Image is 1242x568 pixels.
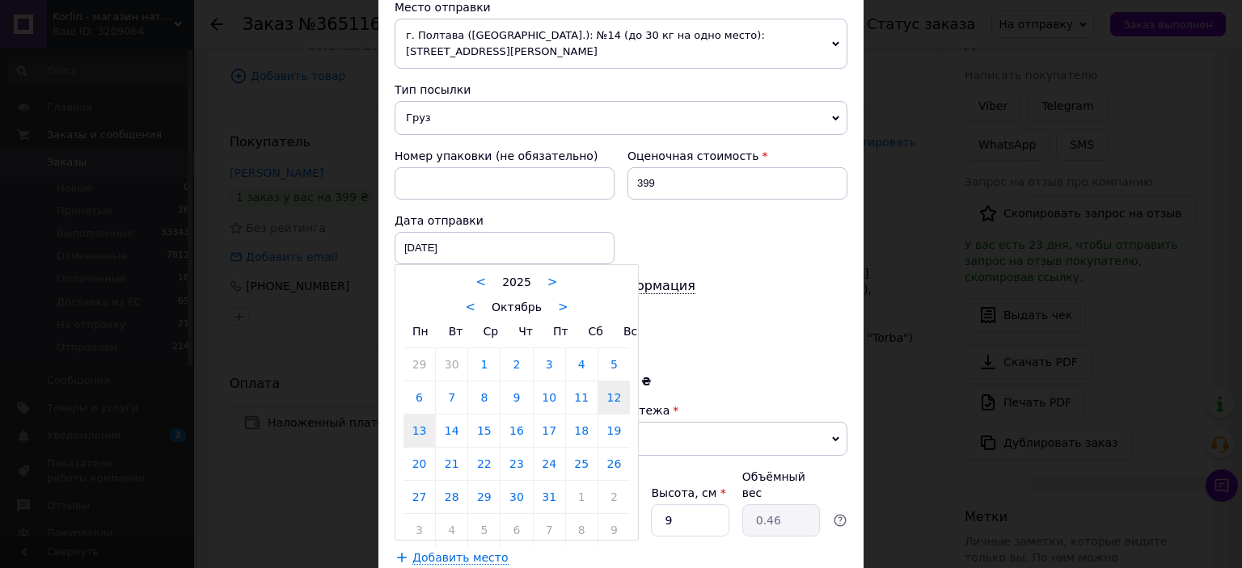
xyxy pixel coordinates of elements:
[468,381,500,414] a: 8
[449,325,463,338] span: Вт
[566,514,598,546] a: 8
[403,514,435,546] a: 3
[501,514,532,546] a: 6
[436,348,467,381] a: 30
[598,448,630,480] a: 26
[534,448,565,480] a: 24
[589,325,603,338] span: Сб
[598,348,630,381] a: 5
[566,448,598,480] a: 25
[501,348,532,381] a: 2
[412,551,509,565] span: Добавить место
[566,381,598,414] a: 11
[403,414,435,447] a: 13
[403,448,435,480] a: 20
[501,448,532,480] a: 23
[483,325,498,338] span: Ср
[534,348,565,381] a: 3
[501,414,532,447] a: 16
[468,514,500,546] a: 5
[468,481,500,513] a: 29
[566,481,598,513] a: 1
[598,481,630,513] a: 2
[492,301,542,313] span: Октябрь
[436,448,467,480] a: 21
[566,414,598,447] a: 18
[436,514,467,546] a: 4
[468,348,500,381] a: 1
[501,381,532,414] a: 9
[466,300,476,314] a: <
[436,414,467,447] a: 14
[534,381,565,414] a: 10
[436,481,467,513] a: 28
[534,514,565,546] a: 7
[412,325,429,338] span: Пн
[547,275,558,289] a: >
[518,325,533,338] span: Чт
[403,481,435,513] a: 27
[566,348,598,381] a: 4
[598,381,630,414] a: 12
[558,300,568,314] a: >
[502,276,531,288] span: 2025
[468,414,500,447] a: 15
[598,514,630,546] a: 9
[436,381,467,414] a: 7
[403,348,435,381] a: 29
[553,325,568,338] span: Пт
[623,325,637,338] span: Вс
[534,481,565,513] a: 31
[534,414,565,447] a: 17
[476,275,487,289] a: <
[501,481,532,513] a: 30
[403,381,435,414] a: 6
[598,414,630,447] a: 19
[468,448,500,480] a: 22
